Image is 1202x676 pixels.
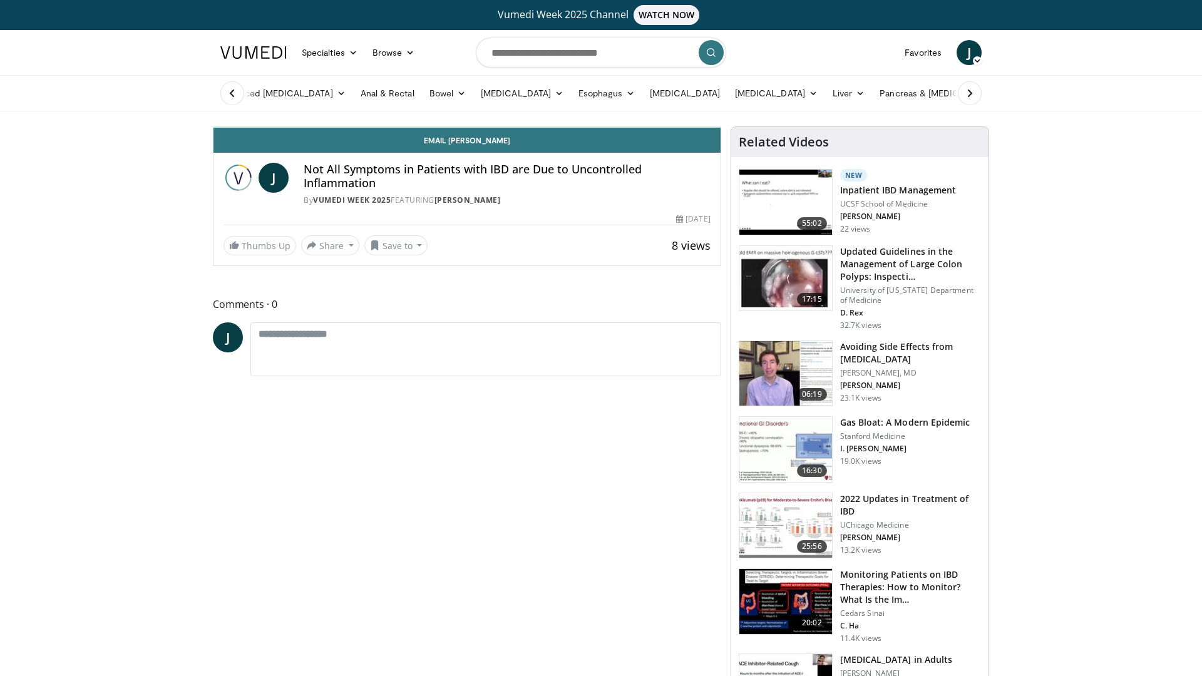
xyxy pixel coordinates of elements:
a: 55:02 New Inpatient IBD Management UCSF School of Medicine [PERSON_NAME] 22 views [739,169,981,235]
button: Share [301,235,359,255]
h4: Related Videos [739,135,829,150]
a: Email [PERSON_NAME] [213,128,721,153]
span: 20:02 [797,617,827,629]
span: Comments 0 [213,296,721,312]
a: Specialties [294,40,365,65]
a: Bowel [422,81,473,106]
span: 25:56 [797,540,827,553]
p: [PERSON_NAME] [840,533,981,543]
p: UChicago Medicine [840,520,981,530]
p: 22 views [840,224,871,234]
p: UCSF School of Medicine [840,199,956,209]
img: dfcfcb0d-b871-4e1a-9f0c-9f64970f7dd8.150x105_q85_crop-smart_upscale.jpg [739,246,832,311]
span: 16:30 [797,464,827,477]
a: J [213,322,243,352]
h3: 2022 Updates in Treatment of IBD [840,493,981,518]
img: 9393c547-9b5d-4ed4-b79d-9c9e6c9be491.150x105_q85_crop-smart_upscale.jpg [739,493,832,558]
p: Stanford Medicine [840,431,970,441]
p: New [840,169,868,182]
img: VuMedi Logo [220,46,287,59]
span: WATCH NOW [634,5,700,25]
img: 480ec31d-e3c1-475b-8289-0a0659db689a.150x105_q85_crop-smart_upscale.jpg [739,417,832,482]
a: Anal & Rectal [353,81,422,106]
h3: Gas Bloat: A Modern Epidemic [840,416,970,429]
img: Vumedi Week 2025 [223,163,254,193]
p: I. [PERSON_NAME] [840,444,970,454]
p: 13.2K views [840,545,881,555]
a: 16:30 Gas Bloat: A Modern Epidemic Stanford Medicine I. [PERSON_NAME] 19.0K views [739,416,981,483]
a: 06:19 Avoiding Side Effects from [MEDICAL_DATA] [PERSON_NAME], MD [PERSON_NAME] 23.1K views [739,341,981,407]
a: Vumedi Week 2025 ChannelWATCH NOW [222,5,980,25]
a: Thumbs Up [223,236,296,255]
div: [DATE] [676,213,710,225]
a: [MEDICAL_DATA] [473,81,571,106]
p: 23.1K views [840,393,881,403]
span: 55:02 [797,217,827,230]
img: 609225da-72ea-422a-b68c-0f05c1f2df47.150x105_q85_crop-smart_upscale.jpg [739,569,832,634]
p: 11.4K views [840,633,881,643]
p: University of [US_STATE] Department of Medicine [840,285,981,305]
button: Save to [364,235,428,255]
a: J [957,40,982,65]
p: Cedars Sinai [840,608,981,618]
a: Favorites [897,40,949,65]
p: D. Rex [840,308,981,318]
p: C. Ha [840,621,981,631]
a: [PERSON_NAME] [434,195,501,205]
a: 20:02 Monitoring Patients on IBD Therapies: How to Monitor? What Is the Im… Cedars Sinai C. Ha 11... [739,568,981,643]
p: [PERSON_NAME] [840,381,981,391]
h3: Updated Guidelines in the Management of Large Colon Polyps: Inspecti… [840,245,981,283]
span: 06:19 [797,388,827,401]
video-js: Video Player [213,127,721,128]
a: [MEDICAL_DATA] [727,81,825,106]
span: 8 views [672,238,711,253]
p: 19.0K views [840,456,881,466]
p: [PERSON_NAME], MD [840,368,981,378]
div: By FEATURING [304,195,711,206]
a: Browse [365,40,423,65]
span: 17:15 [797,293,827,305]
h3: Monitoring Patients on IBD Therapies: How to Monitor? What Is the Im… [840,568,981,606]
a: [MEDICAL_DATA] [642,81,727,106]
a: Vumedi Week 2025 [313,195,391,205]
p: 32.7K views [840,320,881,330]
input: Search topics, interventions [476,38,726,68]
h4: Not All Symptoms in Patients with IBD are Due to Uncontrolled Inflammation [304,163,711,190]
a: Pancreas & [MEDICAL_DATA] [872,81,1019,106]
a: Esophagus [571,81,642,106]
h3: [MEDICAL_DATA] in Adults [840,653,952,666]
img: 6f9900f7-f6e7-4fd7-bcbb-2a1dc7b7d476.150x105_q85_crop-smart_upscale.jpg [739,341,832,406]
h3: Inpatient IBD Management [840,184,956,197]
p: [PERSON_NAME] [840,212,956,222]
a: 17:15 Updated Guidelines in the Management of Large Colon Polyps: Inspecti… University of [US_STA... [739,245,981,330]
a: Liver [825,81,872,106]
h3: Avoiding Side Effects from [MEDICAL_DATA] [840,341,981,366]
a: J [259,163,289,193]
a: 25:56 2022 Updates in Treatment of IBD UChicago Medicine [PERSON_NAME] 13.2K views [739,493,981,559]
a: Advanced [MEDICAL_DATA] [213,81,353,106]
img: 44f1a57b-9412-4430-9cd1-069add0e2bb0.150x105_q85_crop-smart_upscale.jpg [739,170,832,235]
